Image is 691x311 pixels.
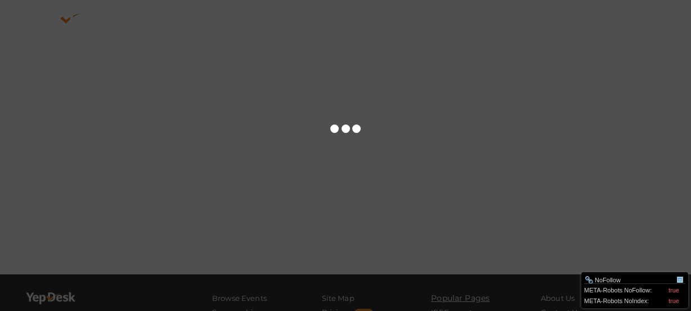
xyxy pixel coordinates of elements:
[584,284,685,295] div: META-Robots NoFollow:
[584,295,685,305] div: META-Robots NoIndex:
[585,276,676,285] div: NoFollow
[676,276,685,285] div: Minimize
[668,296,679,305] div: true
[668,286,679,295] div: true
